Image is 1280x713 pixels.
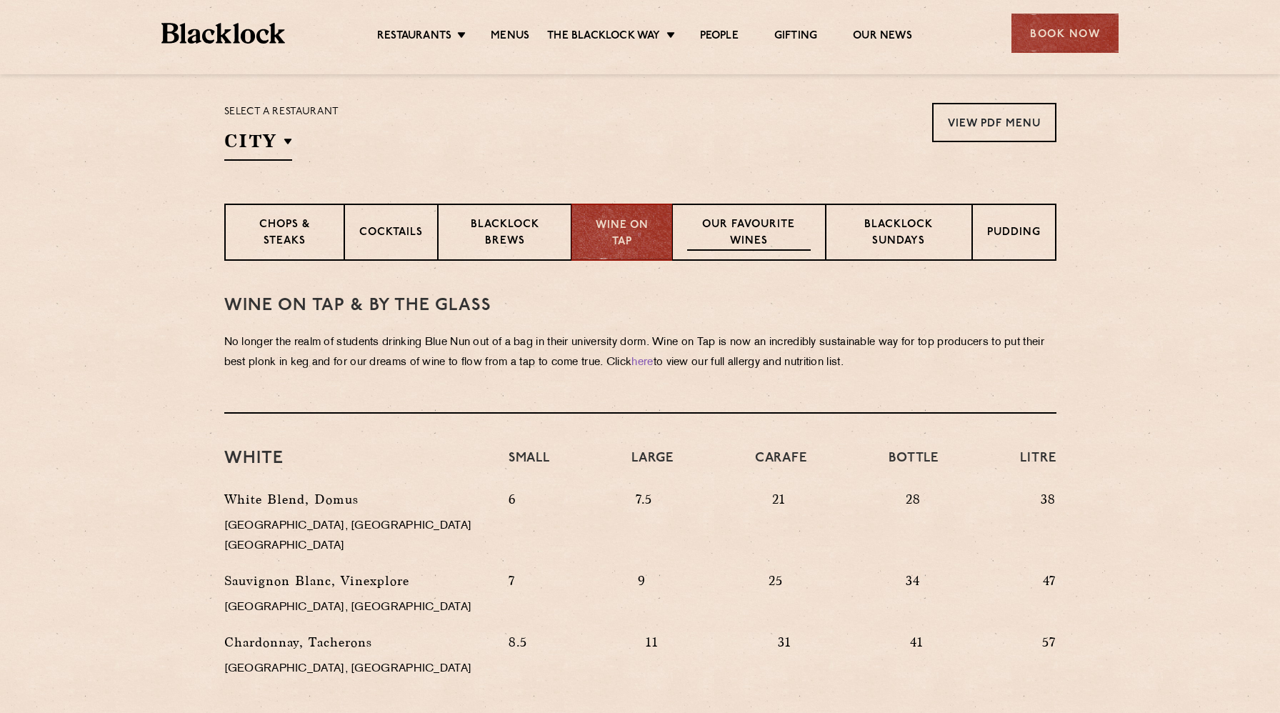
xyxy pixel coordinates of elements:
a: The Blacklock Way [547,29,660,45]
p: 11 [646,632,659,687]
p: 41 [910,632,924,687]
p: Chardonnay, Tacherons [224,632,487,652]
p: Chops & Steaks [240,217,329,251]
p: Cocktails [359,225,423,243]
h4: Bottle [889,449,939,482]
p: 28 [906,489,921,564]
a: Menus [491,29,529,45]
p: [GEOGRAPHIC_DATA], [GEOGRAPHIC_DATA] [224,659,487,679]
p: 8.5 [509,632,527,687]
h4: Small [509,449,550,482]
a: Gifting [774,29,817,45]
p: Blacklock Sundays [841,217,956,251]
p: Select a restaurant [224,103,339,121]
p: [GEOGRAPHIC_DATA], [GEOGRAPHIC_DATA] [GEOGRAPHIC_DATA] [224,517,487,557]
a: Our News [853,29,912,45]
h4: Carafe [755,449,807,482]
a: Restaurants [377,29,451,45]
p: 34 [906,571,920,625]
a: View PDF Menu [932,103,1056,142]
p: 6 [509,489,516,564]
h2: City [224,129,292,161]
p: Sauvignon Blanc, Vinexplore [224,571,487,591]
h3: WINE on tap & by the glass [224,296,1056,315]
a: here [631,357,653,368]
p: 9 [638,571,646,625]
p: [GEOGRAPHIC_DATA], [GEOGRAPHIC_DATA] [224,598,487,618]
h4: Large [631,449,673,482]
p: Wine on Tap [586,218,656,250]
h4: Litre [1020,449,1056,482]
a: People [700,29,739,45]
img: BL_Textured_Logo-footer-cropped.svg [161,23,285,44]
h3: White [224,449,487,468]
p: Blacklock Brews [453,217,557,251]
p: Pudding [987,225,1041,243]
div: Book Now [1011,14,1119,53]
p: 47 [1043,571,1056,625]
p: 31 [778,632,791,687]
p: 25 [769,571,783,625]
p: 7 [509,571,515,625]
p: No longer the realm of students drinking Blue Nun out of a bag in their university dorm. Wine on ... [224,333,1056,373]
p: Our favourite wines [687,217,811,251]
p: White Blend, Domus [224,489,487,509]
p: 57 [1042,632,1056,687]
p: 7.5 [636,489,652,564]
p: 21 [772,489,786,564]
p: 38 [1041,489,1056,564]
